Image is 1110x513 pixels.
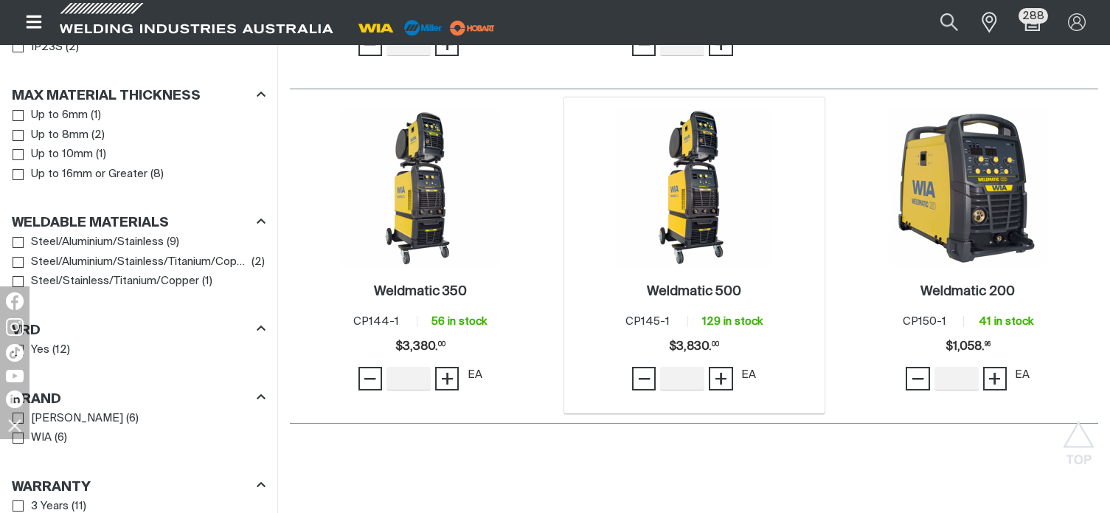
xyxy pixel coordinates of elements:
span: ( 2 ) [252,254,265,271]
h3: Weldable Materials [12,215,169,232]
div: EA [468,367,482,384]
span: + [440,366,454,391]
a: Up to 16mm or Greater [13,165,148,185]
span: ( 2 ) [66,39,79,56]
h3: Brand [12,391,61,408]
div: Price [946,332,991,362]
span: Up to 8mm [31,127,89,144]
span: ( 9 ) [167,234,179,251]
span: ( 6 ) [55,430,67,447]
a: Up to 6mm [13,106,88,125]
sup: 96 [985,342,991,348]
ul: VRD [13,340,265,360]
div: Price [395,332,445,362]
img: Weldmatic 500 [615,109,773,266]
a: Yes [13,340,49,360]
span: Up to 6mm [31,107,88,124]
a: Steel/Aluminium/Stainless/Titanium/Copper [13,252,249,272]
ul: Max Material Thickness [13,106,265,184]
span: 56 in stock [431,316,487,327]
ul: Brand [13,409,265,448]
img: Weldmatic 350 [341,109,499,266]
a: miller [445,22,499,33]
span: ( 2 ) [91,127,105,144]
ul: Weldable Materials [13,233,265,292]
span: Steel/Aluminium/Stainless/Titanium/Copper [31,254,249,271]
a: WIA [13,428,52,448]
span: $3,380. [395,332,445,362]
span: ( 1 ) [96,146,106,163]
span: ( 12 ) [52,342,70,359]
img: hide socials [2,413,27,438]
img: Weldmatic 200 [889,109,1047,266]
div: EA [1015,367,1030,384]
span: CP150-1 [903,316,946,327]
span: Steel/Aluminium/Stainless [31,234,164,251]
a: [PERSON_NAME] [13,409,123,429]
sup: 00 [438,342,445,348]
img: TikTok [6,344,24,362]
span: ( 1 ) [202,273,212,290]
img: YouTube [6,370,24,382]
a: Up to 8mm [13,125,89,145]
h3: Warranty [12,479,91,496]
span: + [714,366,728,391]
span: − [911,366,925,391]
span: − [363,366,377,391]
span: $3,830. [669,332,719,362]
span: 129 in stock [702,316,763,327]
div: Weldable Materials [12,213,266,233]
a: Weldmatic 200 [920,283,1015,300]
span: CP144-1 [353,316,399,327]
div: VRD [12,320,266,340]
a: Steel/Stainless/Titanium/Copper [13,272,199,292]
a: IP23S [13,38,63,58]
img: Instagram [6,318,24,336]
span: CP145-1 [625,316,670,327]
span: + [988,366,1002,391]
div: Max Material Thickness [12,86,266,106]
a: Steel/Aluminium/Stainless [13,233,164,252]
div: EA [741,367,756,384]
img: Facebook [6,292,24,310]
span: 41 in stock [979,316,1033,327]
a: Weldmatic 500 [647,283,741,300]
h2: Weldmatic 350 [374,285,467,298]
span: Up to 10mm [31,146,93,163]
span: WIA [31,430,52,447]
a: Up to 10mm [13,145,93,165]
span: Yes [31,342,49,359]
button: Search products [924,6,974,39]
span: Steel/Stainless/Titanium/Copper [31,273,199,290]
div: Warranty [12,476,266,496]
h2: Weldmatic 500 [647,285,741,298]
input: Product name or item number... [905,6,974,39]
span: ( 8 ) [150,166,164,183]
span: ( 1 ) [91,107,101,124]
button: Scroll to top [1062,421,1095,454]
sup: 00 [712,342,719,348]
span: IP23S [31,39,63,56]
a: Weldmatic 350 [374,283,467,300]
span: ( 6 ) [126,410,139,427]
span: − [637,366,651,391]
div: Price [669,332,719,362]
span: [PERSON_NAME] [31,410,123,427]
img: LinkedIn [6,390,24,408]
span: Up to 16mm or Greater [31,166,148,183]
h3: Max Material Thickness [12,88,201,105]
h2: Weldmatic 200 [920,285,1015,298]
div: Brand [12,388,266,408]
span: $1,058. [946,332,991,362]
img: miller [445,17,499,39]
